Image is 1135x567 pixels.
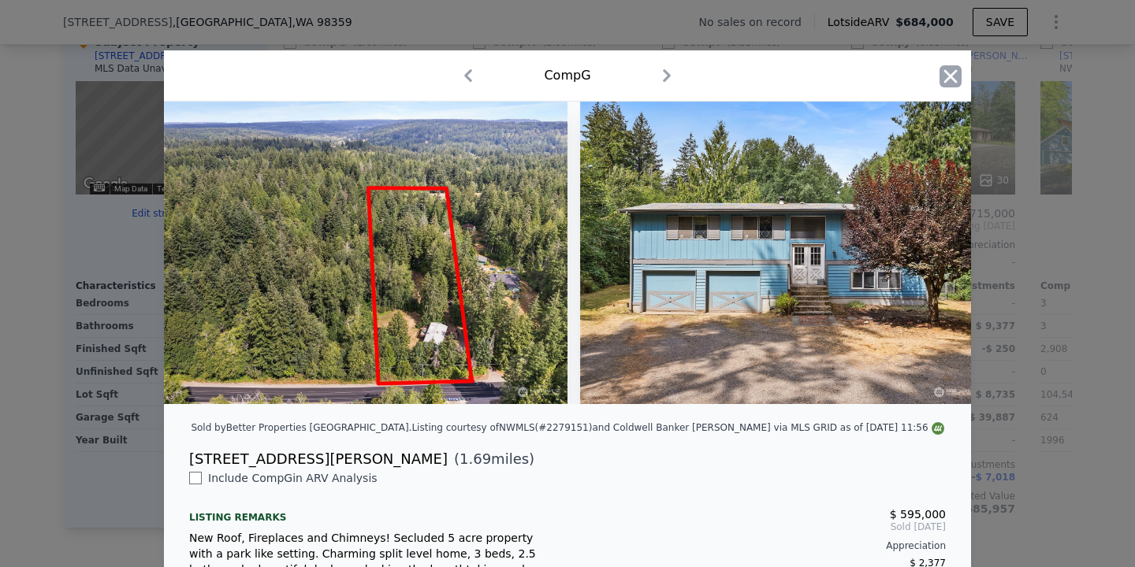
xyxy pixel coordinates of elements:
[448,448,534,470] span: ( miles)
[932,422,944,435] img: NWMLS Logo
[460,450,491,467] span: 1.69
[189,498,555,524] div: Listing remarks
[164,102,567,404] img: Property Img
[580,539,946,552] div: Appreciation
[580,521,946,533] span: Sold [DATE]
[580,102,984,404] img: Property Img
[202,472,384,484] span: Include Comp G in ARV Analysis
[191,422,411,433] div: Sold by Better Properties [GEOGRAPHIC_DATA] .
[544,66,590,85] div: Comp G
[890,508,946,521] span: $ 595,000
[411,422,943,433] div: Listing courtesy of NWMLS (#2279151) and Coldwell Banker [PERSON_NAME] via MLS GRID as of [DATE] ...
[189,448,448,470] div: [STREET_ADDRESS][PERSON_NAME]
